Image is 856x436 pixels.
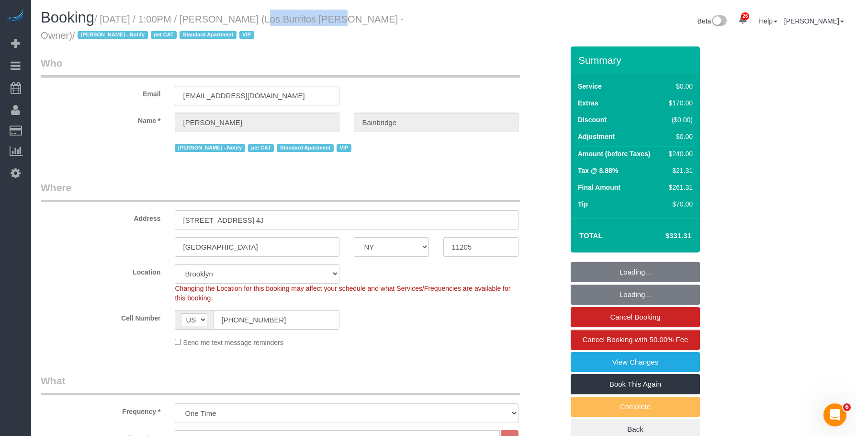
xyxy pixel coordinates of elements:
a: [PERSON_NAME] [784,17,844,25]
img: Automaid Logo [6,10,25,23]
label: Tax @ 8.88% [578,166,618,175]
div: $261.31 [665,183,693,192]
label: Final Amount [578,183,620,192]
label: Cell Number [34,310,168,323]
span: VIP [337,144,351,152]
a: View Changes [571,352,700,372]
div: $0.00 [665,81,693,91]
span: VIP [239,31,254,39]
span: Standard Apartment [277,144,334,152]
label: Discount [578,115,607,125]
div: $21.31 [665,166,693,175]
input: City [175,237,339,257]
span: / [72,30,257,41]
a: Beta [698,17,727,25]
small: / [DATE] / 1:00PM / [PERSON_NAME] (Los Burritos [PERSON_NAME] - Owner) [41,14,404,41]
iframe: Intercom live chat [823,403,846,426]
label: Address [34,210,168,223]
div: $70.00 [665,199,693,209]
div: $0.00 [665,132,693,141]
label: Location [34,264,168,277]
label: Extras [578,98,598,108]
label: Email [34,86,168,99]
a: Book This Again [571,374,700,394]
img: New interface [711,15,727,28]
h4: $331.31 [637,232,691,240]
input: Last Name [354,113,518,132]
label: Frequency * [34,403,168,416]
label: Service [578,81,602,91]
input: First Name [175,113,339,132]
legend: Where [41,181,520,202]
span: [PERSON_NAME] - Notify [78,31,147,39]
span: Booking [41,9,94,26]
a: Cancel Booking [571,307,700,327]
div: $240.00 [665,149,693,159]
label: Tip [578,199,588,209]
a: Help [759,17,777,25]
span: 26 [741,12,749,20]
label: Amount (before Taxes) [578,149,650,159]
legend: Who [41,56,520,78]
span: Changing the Location for this booking may affect your schedule and what Services/Frequencies are... [175,285,510,302]
input: Email [175,86,339,105]
label: Adjustment [578,132,615,141]
span: 6 [843,403,851,411]
span: [PERSON_NAME] - Notify [175,144,245,152]
a: 26 [733,10,752,31]
a: Cancel Booking with 50.00% Fee [571,330,700,350]
input: Cell Number [213,310,339,330]
input: Zip Code [443,237,518,257]
span: Cancel Booking with 50.00% Fee [583,335,688,344]
div: ($0.00) [665,115,693,125]
div: $170.00 [665,98,693,108]
span: pet CAT [151,31,177,39]
strong: Total [579,231,603,240]
label: Name * [34,113,168,126]
h3: Summary [578,55,695,66]
span: pet CAT [248,144,274,152]
legend: What [41,374,520,395]
span: Send me text message reminders [183,339,283,346]
span: Standard Apartment [180,31,237,39]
